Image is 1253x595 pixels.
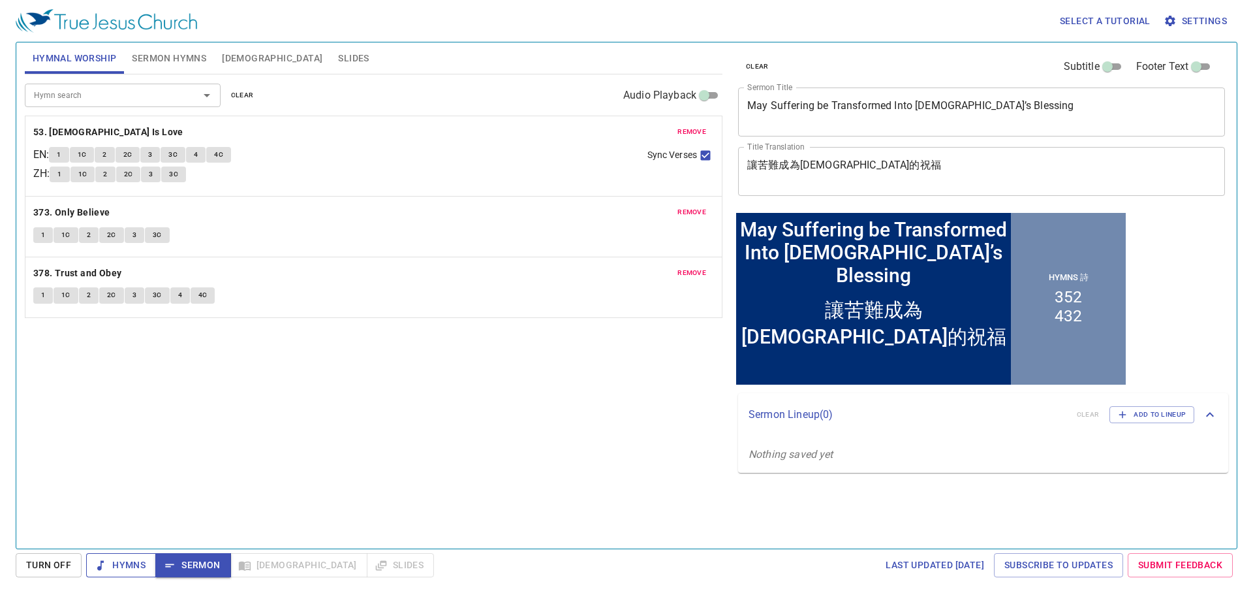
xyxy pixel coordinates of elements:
[49,147,69,163] button: 1
[186,147,206,163] button: 4
[16,553,82,577] button: Turn Off
[87,289,91,301] span: 2
[124,169,133,180] span: 2C
[214,149,223,161] span: 4C
[647,148,697,162] span: Sync Verses
[170,287,190,303] button: 4
[41,289,45,301] span: 1
[880,553,989,577] a: Last updated [DATE]
[670,204,714,220] button: remove
[132,289,136,301] span: 3
[87,229,91,241] span: 2
[54,287,78,303] button: 1C
[86,553,156,577] button: Hymns
[749,407,1066,423] p: Sermon Lineup ( 0 )
[670,124,714,140] button: remove
[99,287,124,303] button: 2C
[97,557,146,573] span: Hymns
[33,124,185,140] button: 53. [DEMOGRAPHIC_DATA] Is Love
[338,50,369,67] span: Slides
[1064,59,1100,74] span: Subtitle
[54,227,78,243] button: 1C
[1055,9,1156,33] button: Select a tutorial
[33,287,53,303] button: 1
[677,206,706,218] span: remove
[738,59,777,74] button: clear
[191,287,215,303] button: 4C
[57,149,61,161] span: 1
[223,88,262,103] button: clear
[33,265,124,281] button: 378. Trust and Obey
[61,229,70,241] span: 1C
[33,204,112,221] button: 373. Only Believe
[125,287,144,303] button: 3
[79,287,99,303] button: 2
[670,265,714,281] button: remove
[198,289,208,301] span: 4C
[1138,557,1222,573] span: Submit Feedback
[132,50,206,67] span: Sermon Hymns
[33,50,117,67] span: Hymnal Worship
[161,167,186,182] button: 3C
[145,287,170,303] button: 3C
[1004,557,1113,573] span: Subscribe to Updates
[677,126,706,138] span: remove
[198,86,216,105] button: Open
[194,149,198,161] span: 4
[26,557,71,573] span: Turn Off
[168,149,178,161] span: 3C
[206,147,231,163] button: 4C
[1128,553,1233,577] a: Submit Feedback
[1118,409,1186,421] span: Add to Lineup
[33,204,110,221] b: 373. Only Believe
[78,169,87,180] span: 1C
[41,229,45,241] span: 1
[677,267,706,279] span: remove
[33,124,183,140] b: 53. [DEMOGRAPHIC_DATA] Is Love
[61,289,70,301] span: 1C
[1060,13,1151,29] span: Select a tutorial
[747,159,1216,184] textarea: 讓苦難成為[DEMOGRAPHIC_DATA]的祝福
[161,147,185,163] button: 3C
[155,553,230,577] button: Sermon
[33,147,49,163] p: EN :
[747,99,1216,124] textarea: May Suffering be Transformed Into [DEMOGRAPHIC_DATA]’s Blessing
[733,210,1129,388] iframe: from-child
[141,167,161,182] button: 3
[140,147,160,163] button: 3
[153,289,162,301] span: 3C
[70,167,95,182] button: 1C
[123,149,132,161] span: 2C
[738,393,1228,436] div: Sermon Lineup(0)clearAdd to Lineup
[145,227,170,243] button: 3C
[749,448,833,460] i: Nothing saved yet
[1109,406,1194,423] button: Add to Lineup
[1166,13,1227,29] span: Settings
[116,167,141,182] button: 2C
[231,89,254,101] span: clear
[166,557,220,573] span: Sermon
[169,169,178,180] span: 3C
[148,149,152,161] span: 3
[95,167,115,182] button: 2
[70,147,95,163] button: 1C
[79,227,99,243] button: 2
[746,61,769,72] span: clear
[178,289,182,301] span: 4
[57,169,61,180] span: 1
[78,149,87,161] span: 1C
[103,169,107,180] span: 2
[99,227,124,243] button: 2C
[623,88,696,103] span: Audio Playback
[33,265,122,281] b: 378. Trust and Obey
[1136,59,1189,74] span: Footer Text
[116,147,140,163] button: 2C
[107,229,116,241] span: 2C
[95,147,114,163] button: 2
[16,9,197,33] img: True Jesus Church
